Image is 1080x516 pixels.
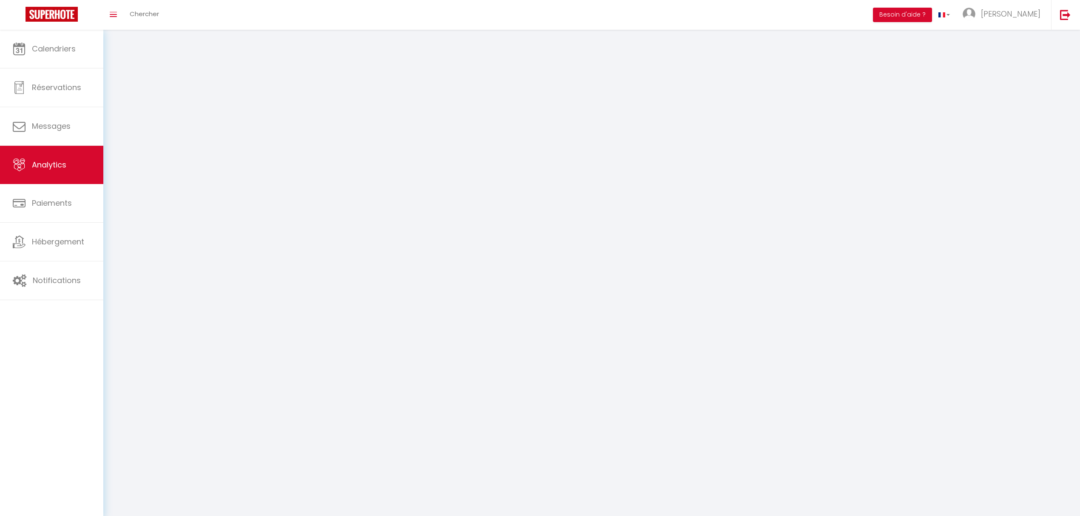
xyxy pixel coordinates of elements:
[32,43,76,54] span: Calendriers
[873,8,932,22] button: Besoin d'aide ?
[32,236,84,247] span: Hébergement
[26,7,78,22] img: Super Booking
[33,275,81,286] span: Notifications
[130,9,159,18] span: Chercher
[981,9,1040,19] span: [PERSON_NAME]
[963,8,975,20] img: ...
[32,82,81,93] span: Réservations
[32,121,71,131] span: Messages
[32,159,66,170] span: Analytics
[1060,9,1071,20] img: logout
[32,198,72,208] span: Paiements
